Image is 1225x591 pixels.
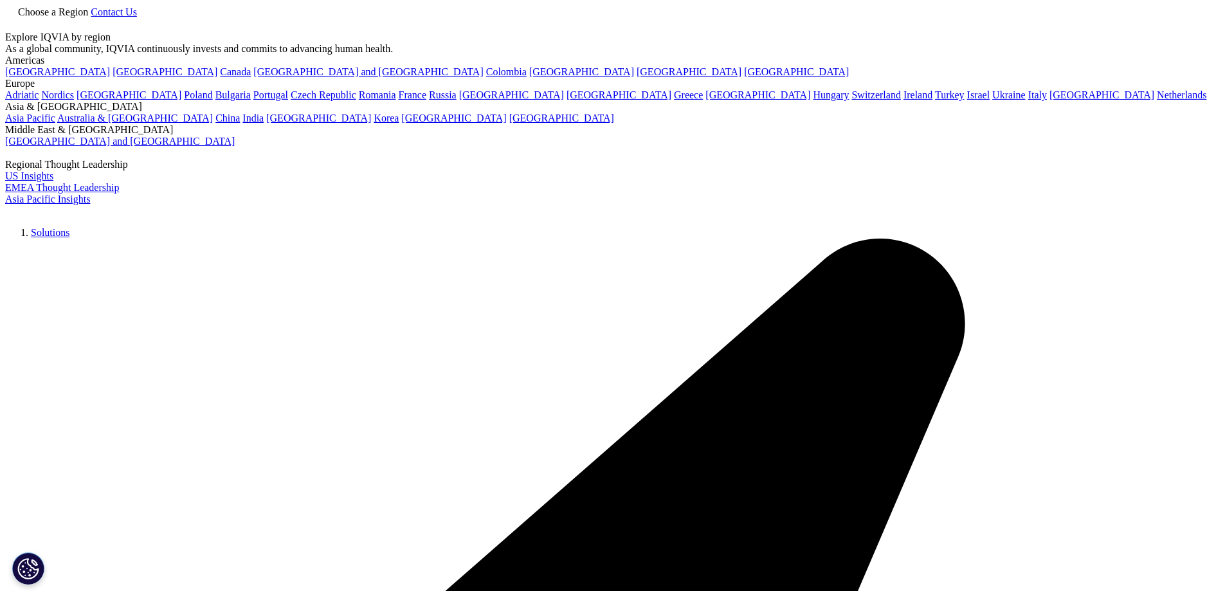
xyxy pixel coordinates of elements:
[253,89,288,100] a: Portugal
[674,89,703,100] a: Greece
[509,113,614,123] a: [GEOGRAPHIC_DATA]
[5,55,1220,66] div: Americas
[359,89,396,100] a: Romania
[5,170,53,181] a: US Insights
[429,89,457,100] a: Russia
[567,89,671,100] a: [GEOGRAPHIC_DATA]
[374,113,399,123] a: Korea
[18,6,88,17] span: Choose a Region
[12,552,44,585] button: Paramètres des cookies
[992,89,1026,100] a: Ukraine
[5,182,119,193] a: EMEA Thought Leadership
[5,159,1220,170] div: Regional Thought Leadership
[5,43,1220,55] div: As a global community, IQVIA continuously invests and commits to advancing human health.
[486,66,527,77] a: Colombia
[113,66,217,77] a: [GEOGRAPHIC_DATA]
[637,66,741,77] a: [GEOGRAPHIC_DATA]
[5,136,235,147] a: [GEOGRAPHIC_DATA] and [GEOGRAPHIC_DATA]
[184,89,212,100] a: Poland
[5,78,1220,89] div: Europe
[5,32,1220,43] div: Explore IQVIA by region
[5,101,1220,113] div: Asia & [GEOGRAPHIC_DATA]
[1049,89,1154,100] a: [GEOGRAPHIC_DATA]
[215,113,240,123] a: China
[220,66,251,77] a: Canada
[851,89,900,100] a: Switzerland
[935,89,965,100] a: Turkey
[967,89,990,100] a: Israel
[744,66,849,77] a: [GEOGRAPHIC_DATA]
[291,89,356,100] a: Czech Republic
[1157,89,1206,100] a: Netherlands
[1028,89,1047,100] a: Italy
[31,227,69,238] a: Solutions
[401,113,506,123] a: [GEOGRAPHIC_DATA]
[5,89,39,100] a: Adriatic
[253,66,483,77] a: [GEOGRAPHIC_DATA] and [GEOGRAPHIC_DATA]
[266,113,371,123] a: [GEOGRAPHIC_DATA]
[705,89,810,100] a: [GEOGRAPHIC_DATA]
[41,89,74,100] a: Nordics
[903,89,932,100] a: Ireland
[399,89,427,100] a: France
[215,89,251,100] a: Bulgaria
[5,194,90,205] a: Asia Pacific Insights
[242,113,264,123] a: India
[813,89,849,100] a: Hungary
[57,113,213,123] a: Australia & [GEOGRAPHIC_DATA]
[5,113,55,123] a: Asia Pacific
[91,6,137,17] a: Contact Us
[459,89,564,100] a: [GEOGRAPHIC_DATA]
[5,66,110,77] a: [GEOGRAPHIC_DATA]
[529,66,634,77] a: [GEOGRAPHIC_DATA]
[5,124,1220,136] div: Middle East & [GEOGRAPHIC_DATA]
[77,89,181,100] a: [GEOGRAPHIC_DATA]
